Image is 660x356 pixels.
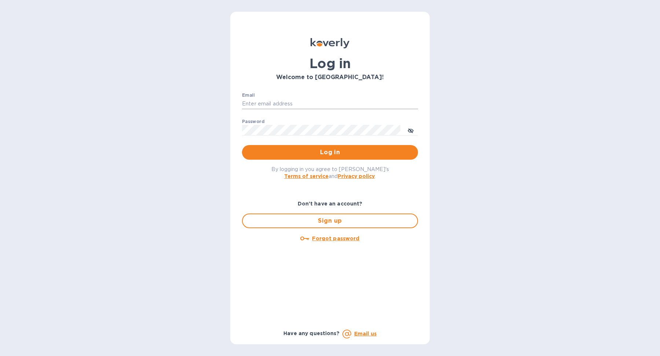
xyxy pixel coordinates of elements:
[242,93,255,97] label: Email
[242,119,264,124] label: Password
[242,56,418,71] h1: Log in
[242,214,418,228] button: Sign up
[311,38,349,48] img: Koverly
[249,216,411,225] span: Sign up
[283,330,340,336] b: Have any questions?
[338,173,375,179] a: Privacy policy
[242,145,418,160] button: Log in
[354,331,377,337] a: Email us
[312,236,359,241] u: Forgot password
[242,99,418,110] input: Enter email address
[403,123,418,137] button: toggle password visibility
[242,74,418,81] h3: Welcome to [GEOGRAPHIC_DATA]!
[271,166,389,179] span: By logging in you agree to [PERSON_NAME]'s and .
[284,173,329,179] a: Terms of service
[248,148,412,157] span: Log in
[298,201,363,207] b: Don't have an account?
